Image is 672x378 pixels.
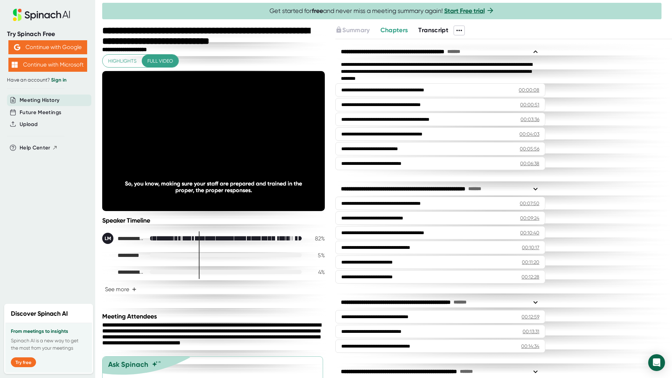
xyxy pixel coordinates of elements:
[269,7,495,15] span: Get started for and never miss a meeting summary again!
[307,269,325,275] div: 4 %
[102,313,327,320] div: Meeting Attendees
[520,160,539,167] div: 00:06:38
[520,101,539,108] div: 00:00:51
[520,145,539,152] div: 00:05:56
[521,313,539,320] div: 00:12:59
[418,26,448,34] span: Transcript
[108,360,148,369] div: Ask Spinach
[20,120,37,128] button: Upload
[11,357,36,367] button: Try free
[307,252,325,259] div: 5 %
[380,26,408,34] span: Chapters
[132,287,136,292] span: +
[102,233,144,244] div: Lisa Manvilla
[11,337,86,352] p: Spinach AI is a new way to get the most from your meetings
[523,328,539,335] div: 00:13:31
[125,180,303,194] div: So, you know, making sure your staff are prepared and trained in the proper, the proper responses.
[102,250,113,261] div: A
[342,26,370,34] span: Summary
[312,7,323,15] b: free
[380,26,408,35] button: Chapters
[8,58,87,72] button: Continue with Microsoft
[521,343,539,350] div: 00:14:34
[20,144,50,152] span: Help Center
[444,7,485,15] a: Start Free trial
[102,266,144,278] div: Jennifer Raymond
[102,250,144,261] div: Antoinette
[51,77,66,83] a: Sign in
[102,266,113,278] div: JR
[20,144,58,152] button: Help Center
[335,26,370,35] button: Summary
[14,44,20,50] img: Aehbyd4JwY73AAAAAElFTkSuQmCC
[519,86,539,93] div: 00:00:08
[11,329,86,334] h3: From meetings to insights
[418,26,448,35] button: Transcript
[520,116,539,123] div: 00:03:36
[108,57,136,65] span: Highlights
[7,30,88,38] div: Try Spinach Free
[520,200,539,207] div: 00:07:50
[103,55,142,68] button: Highlights
[102,217,325,224] div: Speaker Timeline
[307,235,325,242] div: 82 %
[142,55,178,68] button: Full video
[520,229,539,236] div: 00:10:40
[522,259,539,266] div: 00:11:20
[11,309,68,318] h2: Discover Spinach AI
[8,40,87,54] button: Continue with Google
[102,283,139,295] button: See more+
[20,96,59,104] button: Meeting History
[147,57,173,65] span: Full video
[335,26,380,35] div: Upgrade to access
[521,273,539,280] div: 00:12:28
[522,244,539,251] div: 00:10:17
[648,354,665,371] div: Open Intercom Messenger
[102,233,113,244] div: LM
[519,131,539,138] div: 00:04:03
[520,215,539,222] div: 00:09:24
[20,108,61,117] button: Future Meetings
[7,77,88,83] div: Have an account?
